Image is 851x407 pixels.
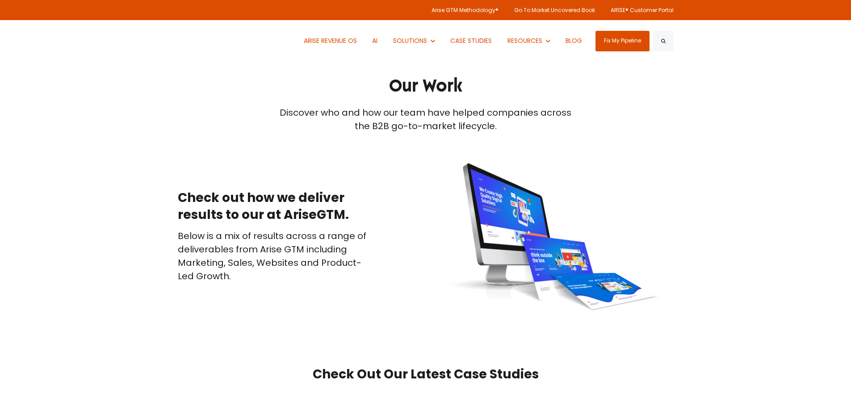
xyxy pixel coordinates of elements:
a: Fix My Pipeline [595,31,650,51]
img: ARISE GTM logo (1) white [178,31,196,51]
a: CASE STUDIES [444,20,499,62]
h1: Our Work [178,75,674,97]
a: AI [366,20,385,62]
button: Show submenu for SOLUTIONS SOLUTIONS [386,20,441,62]
p: Below is a mix of results across a range of deliverables from Arise GTM including Marketing, Sale... [178,229,377,283]
span: RESOURCES [507,36,542,45]
span: Show submenu for RESOURCES [507,36,508,37]
nav: Desktop navigation [297,20,589,62]
button: Show submenu for RESOURCES RESOURCES [501,20,557,62]
span: SOLUTIONS [393,36,427,45]
div: the B2B go-to-market lifecycle. [178,119,674,133]
div: Discover who and how our team have helped companies across [178,106,674,119]
h2: Check Out Our Latest Case Studies [178,366,674,383]
a: ARISE REVENUE OS [297,20,364,62]
a: BLOG [559,20,589,62]
h2: Check out how we deliver results to our at AriseGTM. [178,189,377,223]
button: Search [653,31,674,51]
img: website-design [432,155,674,318]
